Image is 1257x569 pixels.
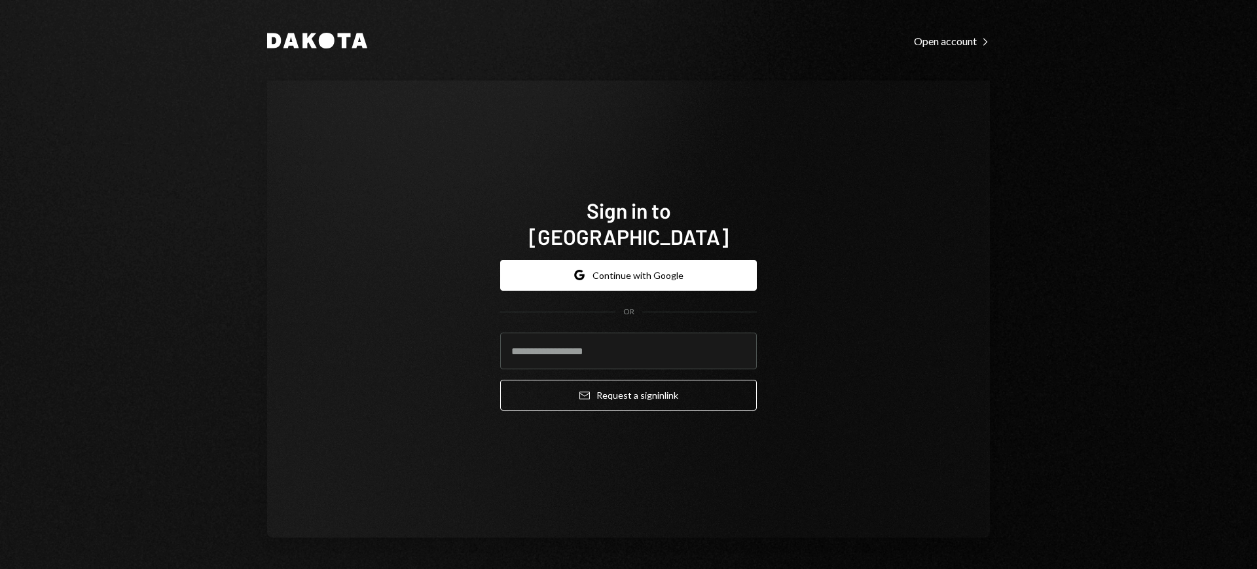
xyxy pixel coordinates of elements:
button: Continue with Google [500,260,757,291]
div: OR [623,306,634,318]
h1: Sign in to [GEOGRAPHIC_DATA] [500,197,757,249]
a: Open account [914,33,990,48]
div: Open account [914,35,990,48]
button: Request a signinlink [500,380,757,411]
